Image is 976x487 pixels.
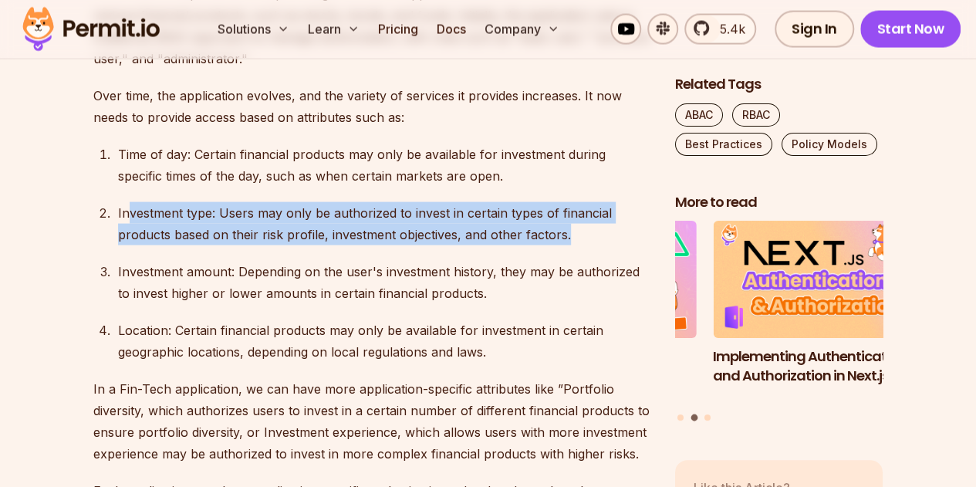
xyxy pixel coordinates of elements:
a: Implementing Authentication and Authorization in Next.jsImplementing Authentication and Authoriza... [713,221,921,404]
h2: Related Tags [675,74,883,93]
a: Sign In [775,11,854,48]
a: 5.4k [684,14,756,45]
span: 5.4k [711,20,745,39]
p: In a Fin-Tech application, we can have more application-specific attributes like ”Portfolio diver... [93,378,650,465]
button: Solutions [211,14,296,45]
h3: Implementing Authentication and Authorization in Next.js [713,347,921,385]
p: Investment type: Users may only be authorized to invest in certain types of financial products ba... [118,202,650,245]
p: Investment amount: Depending on the user's investment history, they may be authorized to invest h... [118,261,650,304]
a: Docs [431,14,472,45]
h2: More to read [675,192,883,211]
img: Implementing Authentication and Authorization in Next.js [713,221,921,338]
a: RBAC [732,103,780,126]
a: Policy Models [782,132,877,155]
button: Go to slide 3 [704,414,711,420]
button: Go to slide 1 [677,414,684,420]
button: Go to slide 2 [691,414,697,421]
div: Posts [675,221,883,423]
li: 2 of 3 [713,221,921,404]
a: Start Now [860,11,961,48]
a: Best Practices [675,132,772,155]
li: 1 of 3 [488,221,697,404]
img: Permit logo [15,3,167,56]
button: Learn [302,14,366,45]
button: Company [478,14,566,45]
p: Time of day: Certain financial products may only be available for investment during specific time... [118,144,650,187]
h3: Implementing Multi-Tenant RBAC in Nuxt.js [488,347,697,385]
a: Pricing [372,14,424,45]
a: ABAC [675,103,723,126]
p: Location: Certain financial products may only be available for investment in certain geographic l... [118,320,650,363]
p: Over time, the application evolves, and the variety of services it provides increases. It now nee... [93,85,650,128]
